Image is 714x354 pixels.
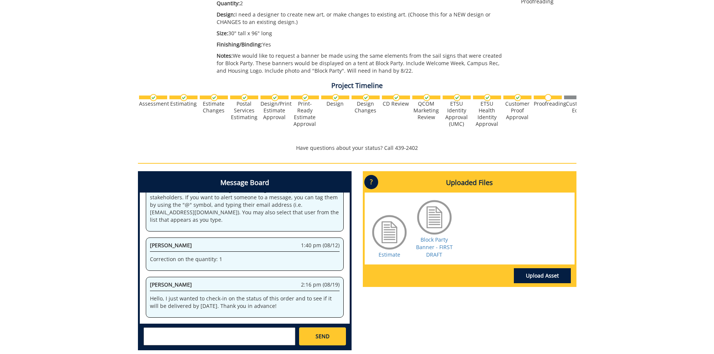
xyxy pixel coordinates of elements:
a: Upload Asset [514,268,571,283]
div: Postal Services Estimating [230,100,258,121]
div: Estimate Changes [200,100,228,114]
img: checkmark [362,94,370,101]
div: ETSU Health Identity Approval [473,100,501,127]
span: 2:16 pm (08/19) [301,281,340,288]
img: checkmark [271,94,278,101]
img: checkmark [211,94,218,101]
div: Design [321,100,349,107]
p: I need a designer to create new art, or make changes to existing art. (Choose this for a NEW desi... [217,11,510,26]
h4: Project Timeline [138,82,576,90]
img: checkmark [302,94,309,101]
div: Print-Ready Estimate Approval [291,100,319,127]
div: Design/Print Estimate Approval [260,100,289,121]
img: no [545,94,552,101]
img: checkmark [423,94,430,101]
div: Estimating [169,100,198,107]
span: SEND [316,333,329,340]
p: Hello, I just wanted to check-in on the status of this order and to see if it will be delivered b... [150,295,340,310]
span: Design: [217,11,235,18]
img: checkmark [332,94,339,101]
span: Size: [217,30,228,37]
p: Welcome to the Project Messenger. All messages will appear to all stakeholders. If you want to al... [150,186,340,224]
span: Finishing/Binding: [217,41,262,48]
p: 30" tall x 96" long [217,30,510,37]
p: We would like to request a banner be made using the same elements from the sail signs that were c... [217,52,510,75]
img: checkmark [454,94,461,101]
a: Block Party Banner - FIRST DRAFT [416,236,453,258]
img: checkmark [241,94,248,101]
img: checkmark [150,94,157,101]
div: Customer Edits [564,100,592,114]
div: Customer Proof Approval [503,100,531,121]
p: ? [364,175,378,189]
div: CD Review [382,100,410,107]
h4: Message Board [140,173,350,193]
div: Assessment [139,100,167,107]
span: [PERSON_NAME] [150,281,192,288]
img: checkmark [514,94,521,101]
img: checkmark [393,94,400,101]
img: checkmark [484,94,491,101]
span: Notes: [217,52,233,59]
div: QCOM Marketing Review [412,100,440,121]
div: ETSU Identity Approval (UMC) [443,100,471,127]
a: SEND [299,327,346,345]
p: Correction on the quantity: 1 [150,255,340,263]
div: Design Changes [352,100,380,114]
textarea: messageToSend [144,327,295,345]
p: Have questions about your status? Call 439-2402 [138,144,576,152]
h4: Uploaded Files [365,173,575,193]
span: [PERSON_NAME] [150,242,192,249]
a: Estimate [379,251,400,258]
p: Yes [217,41,510,48]
span: 1:40 pm (08/12) [301,242,340,249]
div: Proofreading [534,100,562,107]
img: checkmark [180,94,187,101]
